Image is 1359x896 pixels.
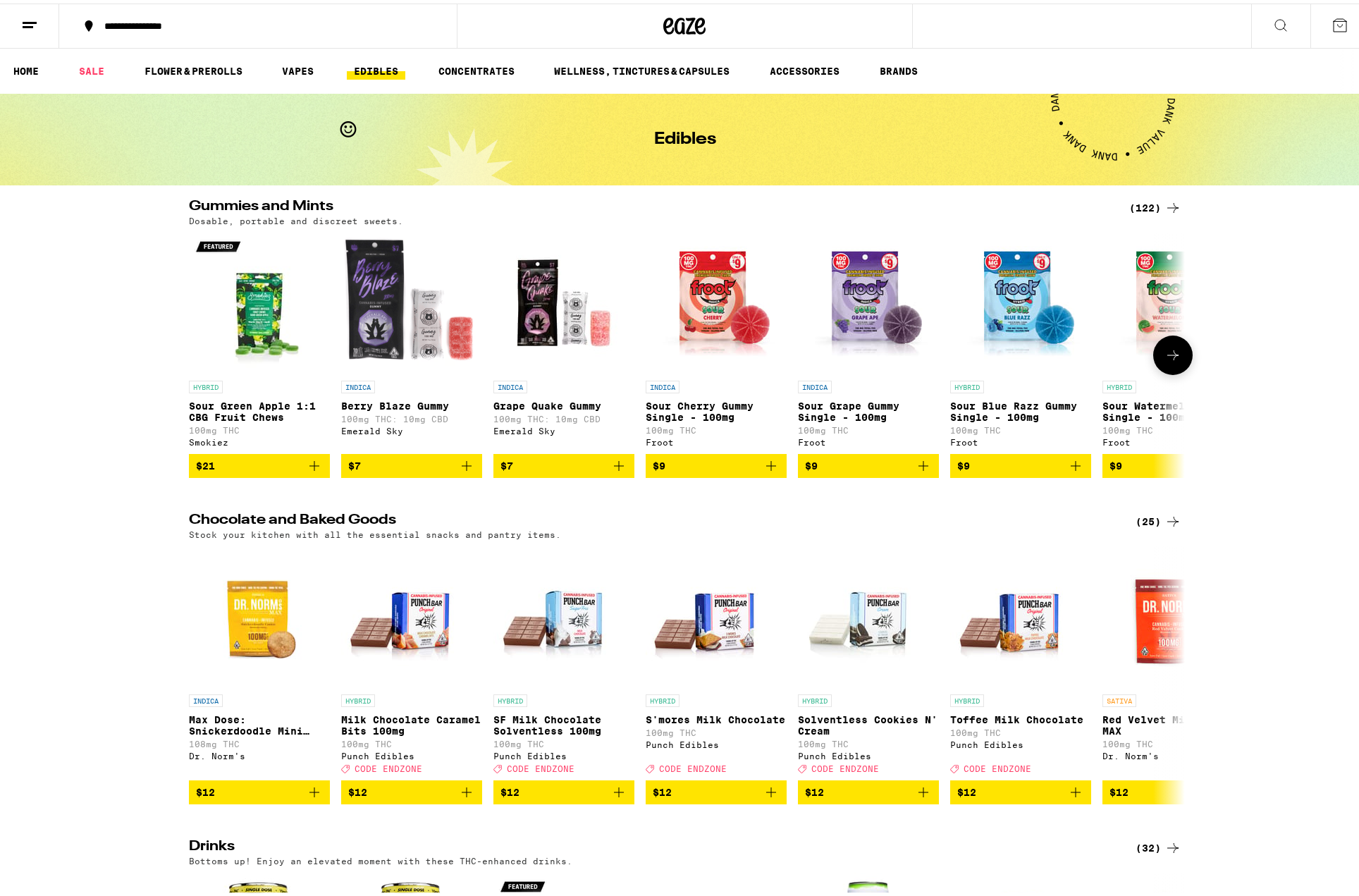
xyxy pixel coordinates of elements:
[798,543,939,684] img: Punch Edibles - Solventless Cookies N' Cream
[950,725,1091,734] p: 100mg THC
[950,422,1091,431] p: 100mg THC
[798,777,939,801] button: Add to bag
[341,229,482,450] a: Open page for Berry Blaze Gummy from Emerald Sky
[348,457,361,468] span: $7
[653,783,672,794] span: $12
[341,543,482,684] img: Punch Edibles - Milk Chocolate Caramel Bits 100mg
[341,691,375,704] p: HYBRID
[1102,229,1243,370] img: Froot - Sour Watermelon Gummy Single - 100mg
[493,377,527,390] p: INDICA
[196,457,215,468] span: $21
[341,377,375,390] p: INDICA
[805,783,824,794] span: $12
[798,711,939,733] p: Solventless Cookies N' Cream
[189,397,330,419] p: Sour Green Apple 1:1 CBG Fruit Chews
[341,711,482,733] p: Milk Chocolate Caramel Bits 100mg
[1102,397,1243,419] p: Sour Watermelon Gummy Single - 100mg
[950,777,1091,801] button: Add to bag
[1136,510,1181,527] div: (25)
[189,527,561,536] p: Stock your kitchen with all the essential snacks and pantry items.
[646,725,787,734] p: 100mg THC
[189,543,330,777] a: Open page for Max Dose: Snickerdoodle Mini Cookie - Indica from Dr. Norm's
[654,128,716,145] h1: Edibles
[189,711,330,733] p: Max Dose: Snickerdoodle Mini Cookie - Indica
[957,783,976,794] span: $12
[493,229,634,370] img: Emerald Sky - Grape Quake Gummy
[1129,196,1181,213] div: (122)
[1102,711,1243,733] p: Red Velvet Mini Cookie MAX
[646,777,787,801] button: Add to bag
[347,59,405,76] a: EDIBLES
[964,761,1031,770] span: CODE ENDZONE
[547,59,737,76] a: WELLNESS, TINCTURES & CAPSULES
[500,783,519,794] span: $12
[189,434,330,443] div: Smokiez
[957,457,970,468] span: $9
[189,736,330,745] p: 108mg THC
[1102,450,1243,474] button: Add to bag
[798,434,939,443] div: Froot
[493,423,634,432] div: Emerald Sky
[646,397,787,419] p: Sour Cherry Gummy Single - 100mg
[798,748,939,757] div: Punch Edibles
[646,737,787,746] div: Punch Edibles
[189,377,223,390] p: HYBRID
[950,434,1091,443] div: Froot
[798,229,939,370] img: Froot - Sour Grape Gummy Single - 100mg
[493,450,634,474] button: Add to bag
[189,510,1112,527] h2: Chocolate and Baked Goods
[493,777,634,801] button: Add to bag
[646,377,679,390] p: INDICA
[493,711,634,733] p: SF Milk Chocolate Solventless 100mg
[189,691,223,704] p: INDICA
[646,691,679,704] p: HYBRID
[646,434,787,443] div: Froot
[189,543,330,684] img: Dr. Norm's - Max Dose: Snickerdoodle Mini Cookie - Indica
[798,691,832,704] p: HYBRID
[355,761,422,770] span: CODE ENDZONE
[798,736,939,745] p: 100mg THC
[798,397,939,419] p: Sour Grape Gummy Single - 100mg
[950,543,1091,684] img: Punch Edibles - Toffee Milk Chocolate
[646,543,787,777] a: Open page for S'mores Milk Chocolate from Punch Edibles
[950,543,1091,777] a: Open page for Toffee Milk Chocolate from Punch Edibles
[189,196,1112,213] h2: Gummies and Mints
[189,777,330,801] button: Add to bag
[341,748,482,757] div: Punch Edibles
[196,783,215,794] span: $12
[348,783,367,794] span: $12
[1102,748,1243,757] div: Dr. Norm's
[341,450,482,474] button: Add to bag
[950,397,1091,419] p: Sour Blue Razz Gummy Single - 100mg
[763,59,847,76] a: ACCESSORIES
[1102,736,1243,745] p: 100mg THC
[1136,836,1181,853] a: (32)
[189,853,572,862] p: Bottoms up! Enjoy an elevated moment with these THC-enhanced drinks.
[341,423,482,432] div: Emerald Sky
[950,229,1091,370] img: Froot - Sour Blue Razz Gummy Single - 100mg
[189,229,330,370] img: Smokiez - Sour Green Apple 1:1 CBG Fruit Chews
[646,450,787,474] button: Add to bag
[137,59,250,76] a: FLOWER & PREROLLS
[189,836,1112,853] h2: Drinks
[646,229,787,450] a: Open page for Sour Cherry Gummy Single - 100mg from Froot
[798,543,939,777] a: Open page for Solventless Cookies N' Cream from Punch Edibles
[646,711,787,722] p: S'mores Milk Chocolate
[6,59,46,76] a: HOME
[798,377,832,390] p: INDICA
[189,229,330,450] a: Open page for Sour Green Apple 1:1 CBG Fruit Chews from Smokiez
[493,543,634,777] a: Open page for SF Milk Chocolate Solventless 100mg from Punch Edibles
[646,543,787,684] img: Punch Edibles - S'mores Milk Chocolate
[341,777,482,801] button: Add to bag
[798,422,939,431] p: 100mg THC
[950,450,1091,474] button: Add to bag
[493,691,527,704] p: HYBRID
[341,736,482,745] p: 100mg THC
[1102,377,1136,390] p: HYBRID
[341,543,482,777] a: Open page for Milk Chocolate Caramel Bits 100mg from Punch Edibles
[341,229,482,370] img: Emerald Sky - Berry Blaze Gummy
[811,761,879,770] span: CODE ENDZONE
[1102,229,1243,450] a: Open page for Sour Watermelon Gummy Single - 100mg from Froot
[341,397,482,408] p: Berry Blaze Gummy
